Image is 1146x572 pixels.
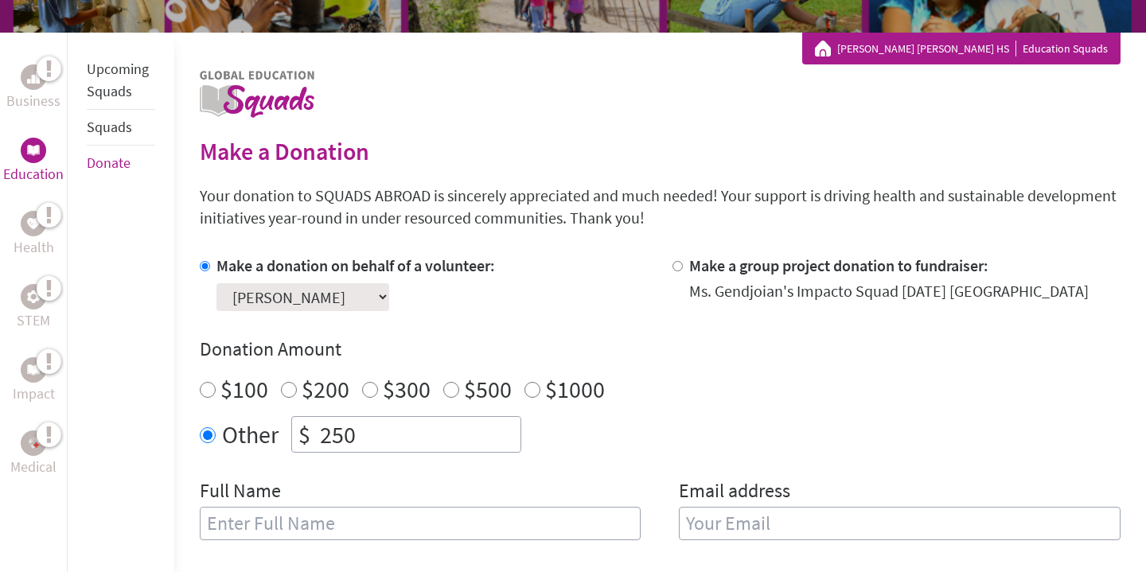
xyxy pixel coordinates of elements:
[87,52,155,110] li: Upcoming Squads
[200,137,1121,165] h2: Make a Donation
[27,364,40,375] img: Impact
[87,60,149,100] a: Upcoming Squads
[200,71,314,118] img: logo-education.png
[679,478,790,507] label: Email address
[689,280,1089,302] div: Ms. Gendjoian's Impacto Squad [DATE] [GEOGRAPHIC_DATA]
[27,145,40,156] img: Education
[21,64,46,90] div: Business
[679,507,1121,540] input: Your Email
[222,416,279,453] label: Other
[13,357,55,405] a: ImpactImpact
[17,284,50,332] a: STEMSTEM
[10,456,57,478] p: Medical
[21,211,46,236] div: Health
[216,255,495,275] label: Make a donation on behalf of a volunteer:
[302,374,349,404] label: $200
[21,357,46,383] div: Impact
[383,374,431,404] label: $300
[200,507,641,540] input: Enter Full Name
[464,374,512,404] label: $500
[27,290,40,303] img: STEM
[837,41,1016,56] a: [PERSON_NAME] [PERSON_NAME] HS
[87,110,155,146] li: Squads
[3,138,64,185] a: EducationEducation
[21,284,46,309] div: STEM
[545,374,605,404] label: $1000
[220,374,268,404] label: $100
[689,255,988,275] label: Make a group project donation to fundraiser:
[200,185,1121,229] p: Your donation to SQUADS ABROAD is sincerely appreciated and much needed! Your support is driving ...
[10,430,57,478] a: MedicalMedical
[200,478,281,507] label: Full Name
[87,146,155,181] li: Donate
[815,41,1108,56] div: Education Squads
[27,71,40,84] img: Business
[87,154,131,172] a: Donate
[317,417,520,452] input: Enter Amount
[87,118,132,136] a: Squads
[17,309,50,332] p: STEM
[14,211,54,259] a: HealthHealth
[27,437,40,449] img: Medical
[6,64,60,112] a: BusinessBusiness
[292,417,317,452] div: $
[6,90,60,112] p: Business
[14,236,54,259] p: Health
[21,430,46,456] div: Medical
[3,163,64,185] p: Education
[13,383,55,405] p: Impact
[200,337,1121,362] h4: Donation Amount
[21,138,46,163] div: Education
[27,218,40,228] img: Health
